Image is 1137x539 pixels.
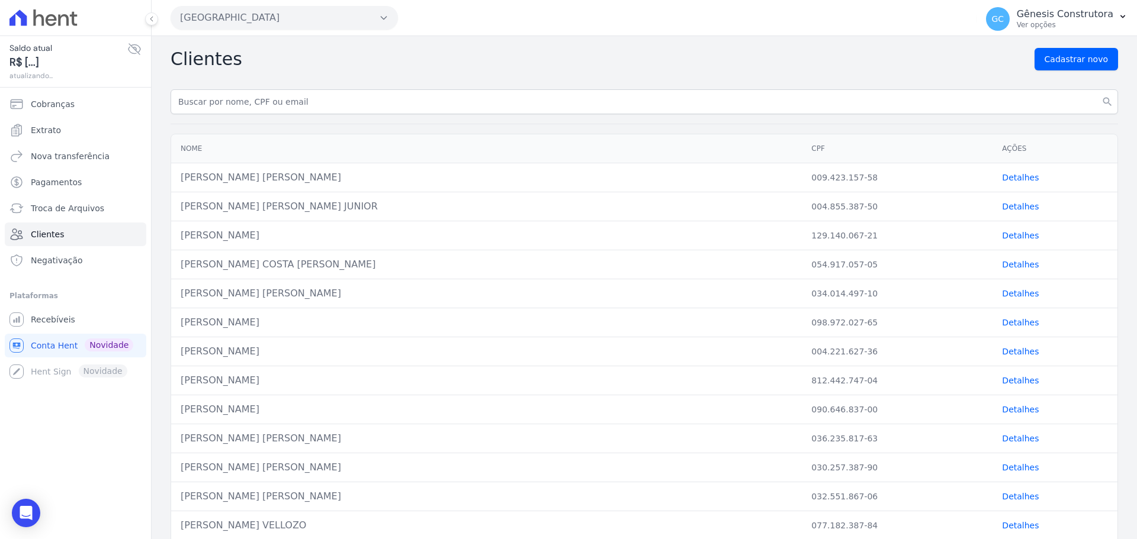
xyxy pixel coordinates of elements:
[5,248,146,272] a: Negativação
[1002,202,1039,211] a: Detalhes
[31,254,83,266] span: Negativação
[31,340,78,351] span: Conta Hent
[181,199,792,214] div: [PERSON_NAME] [PERSON_NAME] JUNIOR
[1002,405,1039,414] a: Detalhes
[1002,173,1039,182] a: Detalhes
[802,134,993,163] th: CPF
[181,315,792,330] div: [PERSON_NAME]
[991,15,1004,23] span: GC
[9,54,127,70] span: R$ [...]
[181,489,792,504] div: [PERSON_NAME] [PERSON_NAME]
[802,192,993,221] td: 004.855.387-50
[802,337,993,366] td: 004.221.627-36
[1002,376,1039,385] a: Detalhes
[9,92,142,383] nav: Sidebar
[977,2,1137,35] button: GC Gênesis Construtora Ver opções
[31,124,61,136] span: Extrato
[31,228,64,240] span: Clientes
[802,279,993,308] td: 034.014.497-10
[31,176,82,188] span: Pagamentos
[802,221,993,250] td: 129.140.067-21
[1002,347,1039,356] a: Detalhes
[802,395,993,424] td: 090.646.837-00
[1002,521,1039,530] a: Detalhes
[802,163,993,192] td: 009.423.157-58
[5,92,146,116] a: Cobranças
[171,89,1118,114] input: Buscar por nome, CPF ou email
[171,49,242,70] h2: Clientes
[802,366,993,395] td: 812.442.747-04
[1002,318,1039,327] a: Detalhes
[802,250,993,279] td: 054.917.057-05
[1002,260,1039,269] a: Detalhes
[181,402,792,417] div: [PERSON_NAME]
[85,338,133,351] span: Novidade
[5,196,146,220] a: Troca de Arquivos
[181,170,792,185] div: [PERSON_NAME] [PERSON_NAME]
[181,228,792,243] div: [PERSON_NAME]
[1097,89,1118,114] button: search
[5,170,146,194] a: Pagamentos
[31,202,104,214] span: Troca de Arquivos
[802,482,993,511] td: 032.551.867-06
[1045,53,1108,65] span: Cadastrar novo
[181,460,792,475] div: [PERSON_NAME] [PERSON_NAME]
[181,518,792,532] div: [PERSON_NAME] VELLOZO
[181,344,792,359] div: [PERSON_NAME]
[181,431,792,446] div: [PERSON_NAME] [PERSON_NAME]
[1002,492,1039,501] a: Detalhes
[9,289,142,303] div: Plataformas
[5,144,146,168] a: Nova transferência
[1017,20,1113,30] p: Ver opções
[31,150,110,162] span: Nova transferência
[802,424,993,453] td: 036.235.817-63
[1002,231,1039,240] a: Detalhes
[31,98,75,110] span: Cobranças
[171,134,802,163] th: Nome
[9,70,127,81] span: atualizando...
[1002,289,1039,298] a: Detalhes
[181,257,792,272] div: [PERSON_NAME] COSTA [PERSON_NAME]
[1002,463,1039,472] a: Detalhes
[1017,8,1113,20] p: Gênesis Construtora
[993,134,1117,163] th: Ações
[802,453,993,482] td: 030.257.387-90
[802,308,993,337] td: 098.972.027-65
[5,334,146,357] a: Conta Hent Novidade
[1101,96,1113,108] i: search
[12,499,40,527] div: Open Intercom Messenger
[9,42,127,54] span: Saldo atual
[1002,434,1039,443] a: Detalhes
[31,314,75,325] span: Recebíveis
[1035,48,1118,70] a: Cadastrar novo
[5,222,146,246] a: Clientes
[5,308,146,331] a: Recebíveis
[171,6,398,30] button: [GEOGRAPHIC_DATA]
[181,286,792,301] div: [PERSON_NAME] [PERSON_NAME]
[5,118,146,142] a: Extrato
[181,373,792,388] div: [PERSON_NAME]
